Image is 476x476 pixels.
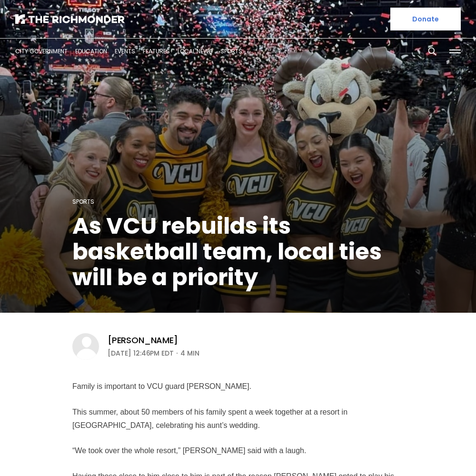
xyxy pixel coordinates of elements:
[72,198,94,206] a: Sports
[75,47,107,55] a: Education
[72,406,404,432] p: This summer, about 50 members of his family spent a week together at a resort in [GEOGRAPHIC_DATA...
[390,8,461,30] a: Donate
[108,347,174,359] time: [DATE] 12:46PM EDT
[115,47,135,55] a: Events
[15,14,125,24] img: The Richmonder
[72,444,404,457] p: “We took over the whole resort,” [PERSON_NAME] said with a laugh.
[15,47,68,55] a: City Government
[425,44,439,59] button: Search this site
[178,47,213,55] a: Local News
[180,347,199,359] span: 4 min
[72,213,404,290] h1: As VCU rebuilds its basketball team, local ties will be a priority
[108,335,178,346] a: [PERSON_NAME]
[143,47,170,55] a: Features
[220,47,242,55] a: Sports
[72,380,404,393] p: Family is important to VCU guard [PERSON_NAME].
